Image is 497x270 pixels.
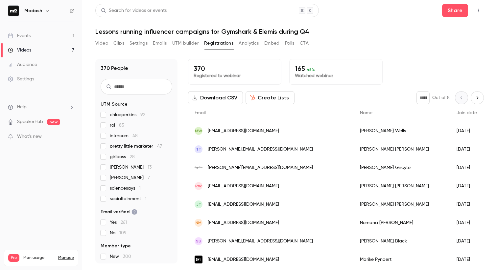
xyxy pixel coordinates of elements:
span: socialtainment [110,196,147,202]
img: Modash [8,6,19,16]
button: Top Bar Actions [473,5,484,16]
span: 7 [148,176,150,180]
div: Videos [8,47,31,53]
button: Video [95,38,108,49]
div: Marike Pynaert [353,250,450,269]
span: RW [195,183,202,189]
span: chloeperkins [110,112,145,118]
div: [PERSON_NAME] Black [353,232,450,250]
span: UTM Source [101,101,128,108]
p: Watched webinar [295,73,377,79]
span: Email verified [101,209,137,215]
div: Settings [8,76,34,82]
button: Create Lists [246,91,295,104]
span: Member type [101,243,131,249]
h1: 370 People [101,64,128,72]
span: [EMAIL_ADDRESS][DOMAIN_NAME] [208,219,279,226]
div: Nomana [PERSON_NAME] [353,214,450,232]
span: What's new [17,133,42,140]
h6: Modash [24,8,42,14]
button: Polls [285,38,295,49]
div: [DATE] [450,214,484,232]
button: Clips [113,38,124,49]
span: SB [196,238,201,244]
div: [PERSON_NAME] [PERSON_NAME] [353,177,450,195]
span: intercom [110,133,138,139]
p: Registered to webinar [194,73,276,79]
h1: Lessons running influencer campaigns for Gymshark & Elemis during Q4 [95,28,484,35]
div: Audience [8,61,37,68]
div: [PERSON_NAME] [PERSON_NAME] [353,140,450,158]
button: UTM builder [172,38,199,49]
div: [PERSON_NAME] Wells [353,122,450,140]
span: [PERSON_NAME][EMAIL_ADDRESS][DOMAIN_NAME] [208,164,313,171]
div: [DATE] [450,122,484,140]
span: 1 [145,197,147,201]
span: [EMAIL_ADDRESS][DOMAIN_NAME] [208,183,279,190]
button: Share [442,4,468,17]
span: [PERSON_NAME][EMAIL_ADDRESS][DOMAIN_NAME] [208,146,313,153]
div: [DATE] [450,195,484,214]
div: [DATE] [450,232,484,250]
span: 28 [130,155,135,159]
div: [PERSON_NAME] [PERSON_NAME] [353,195,450,214]
div: Search for videos or events [101,7,167,14]
span: Join date [457,111,477,115]
span: 13 [148,165,152,170]
div: [DATE] [450,250,484,269]
span: Email [195,111,206,115]
button: Download CSV [188,91,243,104]
span: JT [196,201,201,207]
span: [EMAIL_ADDRESS][DOMAIN_NAME] [208,128,279,135]
img: dexville.be [195,256,202,263]
span: 92 [140,113,145,117]
button: Embed [264,38,280,49]
iframe: Noticeable Trigger [66,134,74,140]
span: 85 [119,123,124,128]
span: [PERSON_NAME] [110,175,150,181]
span: [PERSON_NAME] [110,164,152,171]
li: help-dropdown-opener [8,104,74,111]
span: roi [110,122,124,129]
span: 300 [123,254,131,259]
span: 1 [139,186,141,191]
span: New [110,253,131,260]
span: 45 % [307,67,315,72]
span: 47 [157,144,162,149]
div: [DATE] [450,158,484,177]
span: NM [196,220,201,226]
button: CTA [300,38,309,49]
span: Yes [110,219,127,226]
div: Events [8,32,31,39]
span: pretty little marketer [110,143,162,150]
p: 165 [295,65,377,73]
a: SpeakerHub [17,118,43,125]
span: Name [360,111,372,115]
span: [EMAIL_ADDRESS][DOMAIN_NAME] [208,256,279,263]
a: Manage [58,255,74,260]
button: Analytics [239,38,259,49]
p: 370 [194,65,276,73]
span: Pro [8,254,19,262]
span: MW [195,128,202,134]
span: 48 [132,134,138,138]
span: 261 [121,220,127,225]
button: Next page [471,91,484,104]
button: Registrations [204,38,233,49]
span: No [110,230,127,236]
span: [PERSON_NAME][EMAIL_ADDRESS][DOMAIN_NAME] [208,238,313,245]
button: Emails [153,38,167,49]
div: [DATE] [450,177,484,195]
p: Out of 8 [432,94,450,101]
span: girlboss [110,154,135,160]
span: 109 [119,231,127,235]
span: sciencesays [110,185,141,192]
span: new [47,119,60,125]
button: Settings [130,38,148,49]
span: [EMAIL_ADDRESS][DOMAIN_NAME] [208,201,279,208]
span: Plan usage [23,255,54,260]
img: magiclinen.com [195,166,202,169]
span: Help [17,104,27,111]
span: TT [196,146,201,152]
div: [PERSON_NAME] Gircyte [353,158,450,177]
